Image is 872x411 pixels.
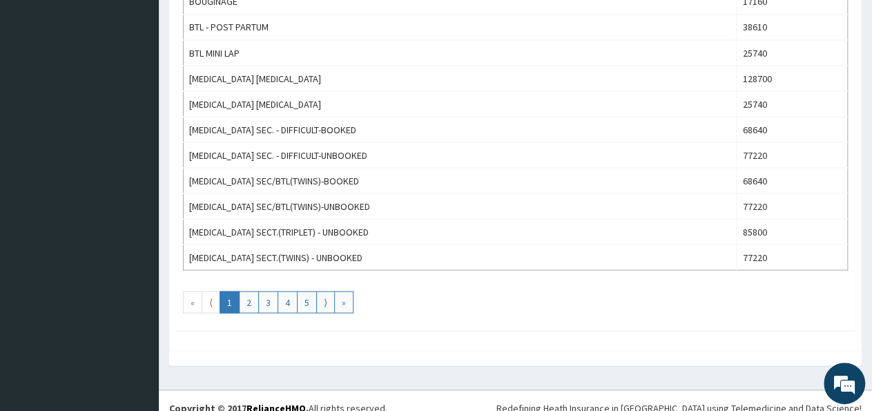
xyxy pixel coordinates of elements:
span: We're online! [80,120,191,259]
td: 77220 [737,193,848,219]
td: [MEDICAL_DATA] SEC. - DIFFICULT-BOOKED [184,117,737,142]
td: 77220 [737,245,848,270]
a: Go to page number 4 [278,291,298,313]
td: BTL - POST PARTUM [184,15,737,40]
img: d_794563401_company_1708531726252_794563401 [26,69,56,104]
textarea: Type your message and hit 'Enter' [7,269,263,317]
td: [MEDICAL_DATA] SEC/BTL(TWINS)-UNBOOKED [184,193,737,219]
td: 128700 [737,66,848,91]
a: Go to page number 2 [239,291,259,313]
a: Go to page number 1 [220,291,240,313]
a: Go to previous page [202,291,220,313]
td: 77220 [737,142,848,168]
a: Go to page number 5 [297,291,317,313]
div: Minimize live chat window [226,7,260,40]
a: Go to first page [183,291,202,313]
td: 68640 [737,168,848,193]
td: [MEDICAL_DATA] [MEDICAL_DATA] [184,91,737,117]
a: Go to last page [334,291,353,313]
td: 85800 [737,219,848,245]
td: 38610 [737,15,848,40]
td: [MEDICAL_DATA] SEC. - DIFFICULT-UNBOOKED [184,142,737,168]
td: 25740 [737,40,848,66]
td: [MEDICAL_DATA] SECT.(TWINS) - UNBOOKED [184,245,737,270]
td: [MEDICAL_DATA] [MEDICAL_DATA] [184,66,737,91]
td: BTL MINI LAP [184,40,737,66]
td: 68640 [737,117,848,142]
a: Go to next page [316,291,335,313]
a: Go to page number 3 [258,291,278,313]
td: [MEDICAL_DATA] SECT.(TRIPLET) - UNBOOKED [184,219,737,245]
td: 25740 [737,91,848,117]
td: [MEDICAL_DATA] SEC/BTL(TWINS)-BOOKED [184,168,737,193]
div: Chat with us now [72,77,232,95]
